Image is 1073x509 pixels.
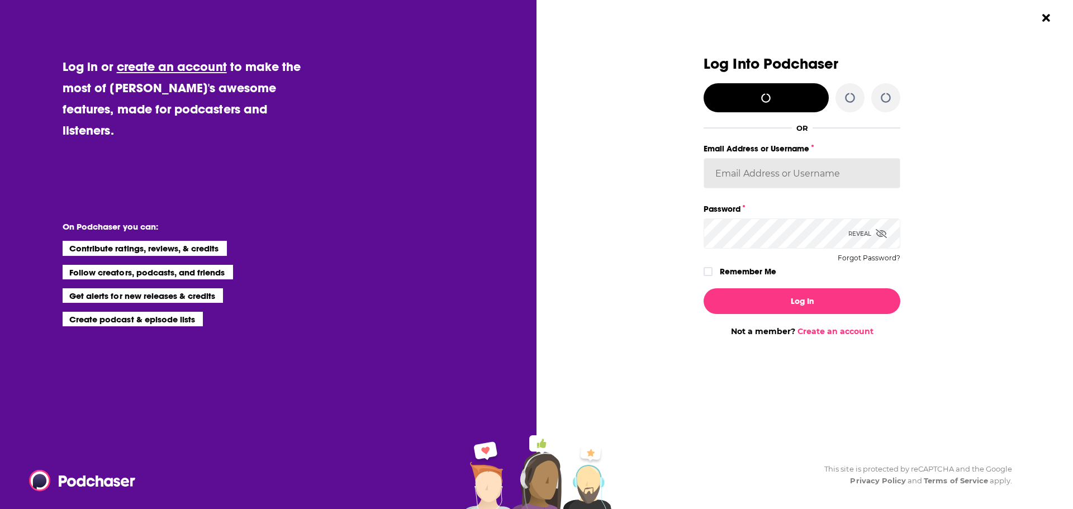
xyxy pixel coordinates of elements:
[838,254,900,262] button: Forgot Password?
[797,326,873,336] a: Create an account
[63,288,223,303] li: Get alerts for new releases & credits
[117,59,227,74] a: create an account
[704,288,900,314] button: Log In
[63,241,227,255] li: Contribute ratings, reviews, & credits
[63,312,203,326] li: Create podcast & episode lists
[704,326,900,336] div: Not a member?
[796,123,808,132] div: OR
[1036,7,1057,28] button: Close Button
[29,470,136,491] img: Podchaser - Follow, Share and Rate Podcasts
[848,218,887,249] div: Reveal
[704,202,900,216] label: Password
[924,476,988,485] a: Terms of Service
[704,56,900,72] h3: Log Into Podchaser
[704,141,900,156] label: Email Address or Username
[63,265,233,279] li: Follow creators, podcasts, and friends
[815,463,1012,487] div: This site is protected by reCAPTCHA and the Google and apply.
[850,476,906,485] a: Privacy Policy
[720,264,776,279] label: Remember Me
[63,221,286,232] li: On Podchaser you can:
[29,470,127,491] a: Podchaser - Follow, Share and Rate Podcasts
[704,158,900,188] input: Email Address or Username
